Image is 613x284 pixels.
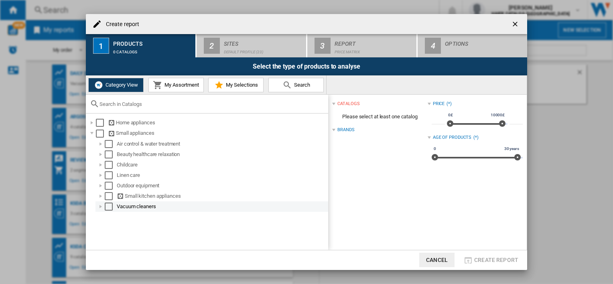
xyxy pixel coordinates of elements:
div: Options [445,37,524,46]
button: Category View [88,78,144,92]
span: Search [292,82,310,88]
span: 30 years [503,146,520,152]
md-checkbox: Select [105,182,117,190]
button: 1 Products 0 catalogs [86,34,196,57]
md-checkbox: Select [105,150,117,158]
div: 1 [93,38,109,54]
div: Linen care [117,171,327,179]
span: My Assortment [162,82,199,88]
div: 0 catalogs [113,46,192,54]
div: Brands [337,127,354,133]
md-checkbox: Select [105,192,117,200]
button: My Assortment [148,78,204,92]
div: 4 [425,38,441,54]
button: 3 Report Price Matrix [307,34,418,57]
div: Childcare [117,161,327,169]
div: catalogs [337,101,359,107]
span: Category View [104,82,138,88]
div: Home appliances [108,119,327,127]
span: 10000£ [489,112,506,118]
md-checkbox: Select [96,119,108,127]
ng-md-icon: getI18NText('BUTTONS.CLOSE_DIALOG') [511,20,521,30]
input: Search in Catalogs [99,101,324,107]
div: Default profile (23) [224,46,303,54]
div: Report [335,37,414,46]
button: 4 Options [418,34,527,57]
div: Outdoor equipment [117,182,327,190]
span: Create report [474,257,518,263]
button: 2 Sites Default profile (23) [197,34,307,57]
md-checkbox: Select [96,129,108,137]
img: wiser-icon-white.png [94,80,104,90]
span: 0£ [447,112,454,118]
div: Products [113,37,192,46]
button: My Selections [208,78,264,92]
span: Please select at least one catalog [332,109,427,124]
div: Sites [224,37,303,46]
div: 3 [315,38,331,54]
md-checkbox: Select [105,203,117,211]
h4: Create report [102,20,139,28]
div: Small kitchen appliances [117,192,327,200]
span: My Selections [224,82,258,88]
div: Small appliances [108,129,327,137]
div: Beauty healthcare relaxation [117,150,327,158]
button: Cancel [419,253,455,267]
span: 0 [432,146,437,152]
div: Vacuum cleaners [117,203,327,211]
div: Price Matrix [335,46,414,54]
div: Price [433,101,445,107]
div: Select the type of products to analyse [86,57,527,75]
div: Age of products [433,134,472,141]
button: getI18NText('BUTTONS.CLOSE_DIALOG') [508,16,524,32]
button: Search [268,78,324,92]
button: Create report [461,253,521,267]
md-checkbox: Select [105,140,117,148]
div: Air control & water treatment [117,140,327,148]
div: 2 [204,38,220,54]
md-checkbox: Select [105,171,117,179]
md-checkbox: Select [105,161,117,169]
